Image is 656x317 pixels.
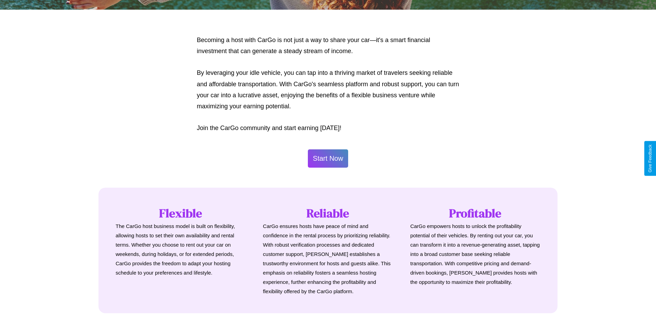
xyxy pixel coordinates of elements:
h1: Flexible [116,205,246,221]
button: Start Now [308,149,348,168]
p: Join the CarGo community and start earning [DATE]! [197,122,459,133]
p: CarGo ensures hosts have peace of mind and confidence in the rental process by prioritizing relia... [263,221,393,296]
h1: Profitable [410,205,540,221]
p: By leveraging your idle vehicle, you can tap into a thriving market of travelers seeking reliable... [197,67,459,112]
p: CarGo empowers hosts to unlock the profitability potential of their vehicles. By renting out your... [410,221,540,287]
div: Give Feedback [648,145,653,172]
p: Becoming a host with CarGo is not just a way to share your car—it's a smart financial investment ... [197,34,459,57]
h1: Reliable [263,205,393,221]
p: The CarGo host business model is built on flexibility, allowing hosts to set their own availabili... [116,221,246,277]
